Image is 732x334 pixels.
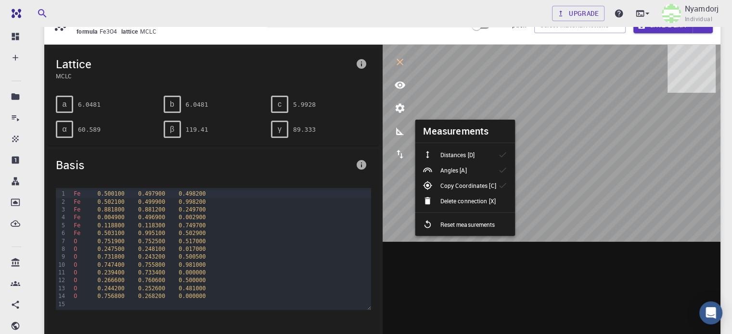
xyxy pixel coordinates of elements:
p: Reset measurements [440,220,495,229]
img: Nyamdorj [662,4,681,23]
span: O [74,238,77,245]
img: logo [8,9,21,18]
span: 0.502900 [179,230,205,236]
span: 0.500000 [179,277,205,284]
span: Fe [74,222,80,229]
span: 0.243200 [138,253,165,260]
a: Upgrade [552,6,604,21]
span: O [74,293,77,299]
span: 0.755800 [138,261,165,268]
span: 0.244200 [97,285,124,292]
span: 0.118800 [97,222,124,229]
span: 0.266600 [97,277,124,284]
div: 5 [56,222,66,229]
div: 1 [56,190,66,198]
span: 0.499900 [138,198,165,205]
span: Fe [74,214,80,221]
span: Fe [74,206,80,213]
span: 0.017000 [179,246,205,252]
span: 0.268200 [138,293,165,299]
span: 0.733400 [138,269,165,276]
div: Open Intercom Messenger [699,301,722,324]
pre: 5.9928 [293,96,316,113]
div: 7 [56,237,66,245]
span: MCLC [56,72,352,80]
pre: 89.333 [293,121,316,138]
span: formula [77,27,100,35]
span: 0.751900 [97,238,124,245]
pre: 6.0481 [78,96,101,113]
div: 6 [56,229,66,237]
div: 15 [56,300,66,308]
span: 0.517000 [179,238,205,245]
span: Support [19,7,54,15]
span: Individual [685,14,712,24]
pre: 6.0481 [186,96,208,113]
span: c [278,100,282,109]
span: O [74,285,77,292]
span: 0.998200 [179,198,205,205]
div: 9 [56,253,66,260]
span: Fe [74,198,80,205]
button: info [352,54,371,74]
div: 3 [56,206,66,213]
span: 0.995100 [138,230,165,236]
div: 13 [56,285,66,292]
span: 0.118300 [138,222,165,229]
span: 0.881200 [138,206,165,213]
span: Basis [56,157,352,173]
div: 11 [56,269,66,276]
span: 0.002900 [179,214,205,221]
span: 0.760600 [138,277,165,284]
button: info [352,155,371,174]
span: 0.500500 [179,253,205,260]
span: O [74,269,77,276]
pre: 60.589 [78,121,101,138]
span: 0.248100 [138,246,165,252]
span: 0.239400 [97,269,124,276]
span: 0.981000 [179,261,205,268]
span: 0.500100 [97,190,124,197]
span: 0.752500 [138,238,165,245]
span: MCLC [140,27,161,35]
span: 0.881800 [97,206,124,213]
p: Angles [A] [440,166,466,174]
span: 0.503100 [97,230,124,236]
span: Fe3O4 [100,27,121,35]
span: 0.000000 [179,269,205,276]
p: Copy Coordinates [C] [440,181,496,190]
span: 0.247500 [97,246,124,252]
div: 8 [56,245,66,253]
span: Fe [74,230,80,236]
span: 0.004900 [97,214,124,221]
span: γ [278,125,282,134]
div: 2 [56,198,66,206]
span: 0.496900 [138,214,165,221]
span: 0.481000 [179,285,205,292]
div: 14 [56,292,66,300]
div: 4 [56,213,66,221]
h6: Measurements [423,124,488,139]
span: O [74,246,77,252]
span: 0.749700 [179,222,205,229]
span: Fe [74,190,80,197]
span: O [74,277,77,284]
span: O [74,253,77,260]
p: Nyamdorj [685,3,719,14]
span: 0.498200 [179,190,205,197]
p: Distances [D] [440,150,474,159]
span: 0.731800 [97,253,124,260]
span: Lattice [56,56,352,72]
span: 0.747400 [97,261,124,268]
span: 0.249700 [179,206,205,213]
p: Delete connection [X] [440,197,495,205]
span: 0.502100 [97,198,124,205]
div: 12 [56,276,66,284]
span: O [74,261,77,268]
span: b [170,100,174,109]
span: lattice [121,27,140,35]
span: 0.000000 [179,293,205,299]
span: 0.497900 [138,190,165,197]
span: a [63,100,67,109]
span: 0.756800 [97,293,124,299]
